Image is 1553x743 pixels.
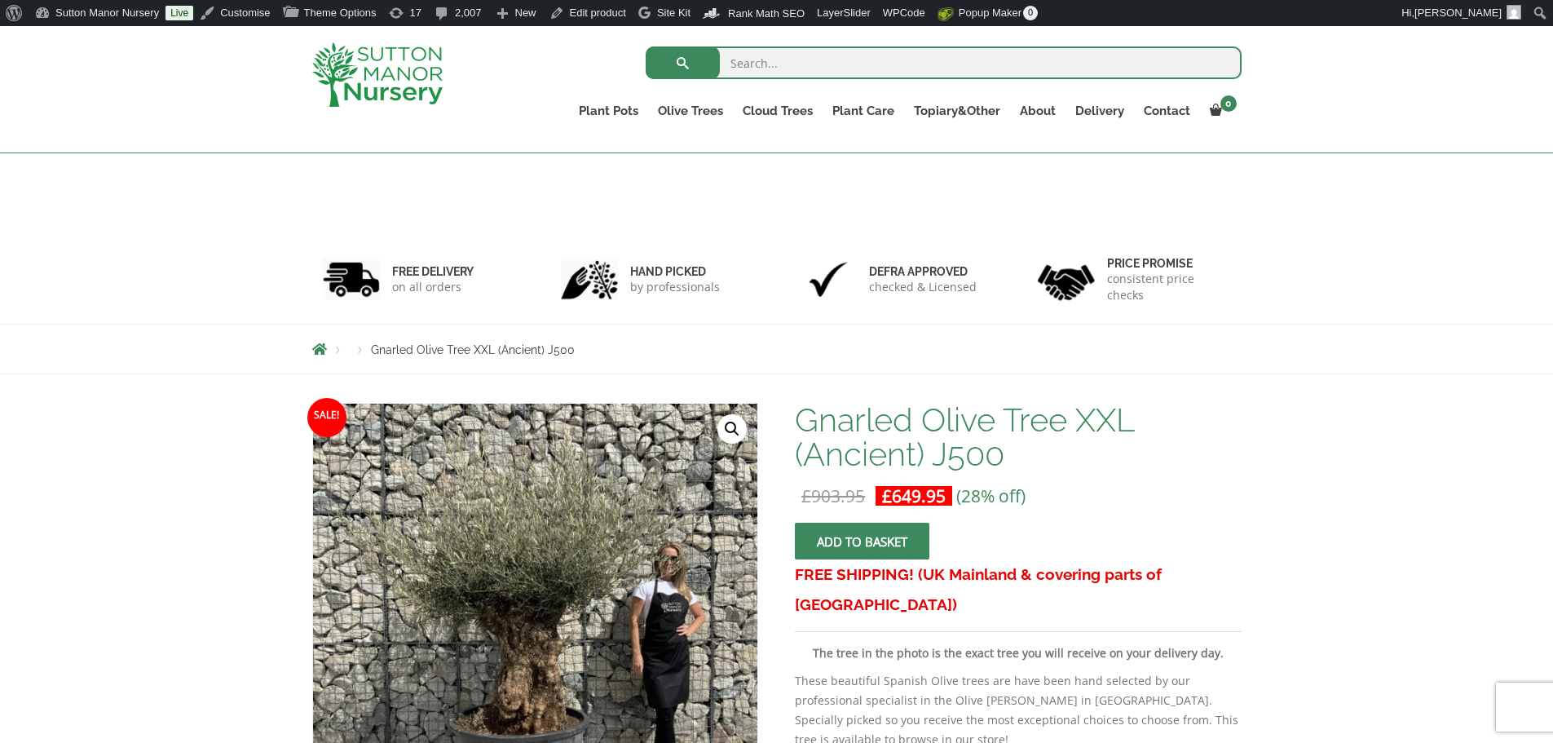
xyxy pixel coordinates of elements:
span: Site Kit [657,7,690,19]
span: £ [801,484,811,507]
h6: Defra approved [869,264,977,279]
a: Topiary&Other [904,100,1010,122]
h3: FREE SHIPPING! (UK Mainland & covering parts of [GEOGRAPHIC_DATA]) [795,559,1241,620]
p: by professionals [630,279,720,295]
span: Sale! [307,398,346,437]
span: [PERSON_NAME] [1414,7,1502,19]
span: (28% off) [956,484,1026,507]
a: Live [165,6,193,20]
p: checked & Licensed [869,279,977,295]
img: 4.jpg [1038,254,1095,304]
span: 0 [1220,95,1237,112]
bdi: 903.95 [801,484,865,507]
img: logo [312,42,443,107]
a: Cloud Trees [733,100,823,122]
a: Plant Pots [569,100,648,122]
img: 2.jpg [561,259,618,300]
nav: Breadcrumbs [312,343,1242,356]
h6: Price promise [1107,256,1231,271]
bdi: 649.95 [882,484,946,507]
h6: FREE DELIVERY [392,264,474,279]
a: 0 [1200,100,1242,122]
h6: hand picked [630,264,720,279]
span: Gnarled Olive Tree XXL (Ancient) J500 [371,343,575,356]
span: £ [882,484,892,507]
a: About [1010,100,1065,122]
a: View full-screen image gallery [717,414,747,444]
img: 1.jpg [323,259,380,300]
a: Contact [1134,100,1200,122]
a: Plant Care [823,100,904,122]
a: Olive Trees [648,100,733,122]
span: 0 [1023,6,1038,20]
strong: The tree in the photo is the exact tree you will receive on your delivery day. [813,645,1224,661]
a: Delivery [1065,100,1134,122]
button: Add to basket [795,523,929,559]
input: Search... [646,46,1242,79]
p: consistent price checks [1107,271,1231,303]
p: on all orders [392,279,474,295]
h1: Gnarled Olive Tree XXL (Ancient) J500 [795,403,1241,471]
img: 3.jpg [800,259,857,300]
span: Rank Math SEO [728,7,805,20]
